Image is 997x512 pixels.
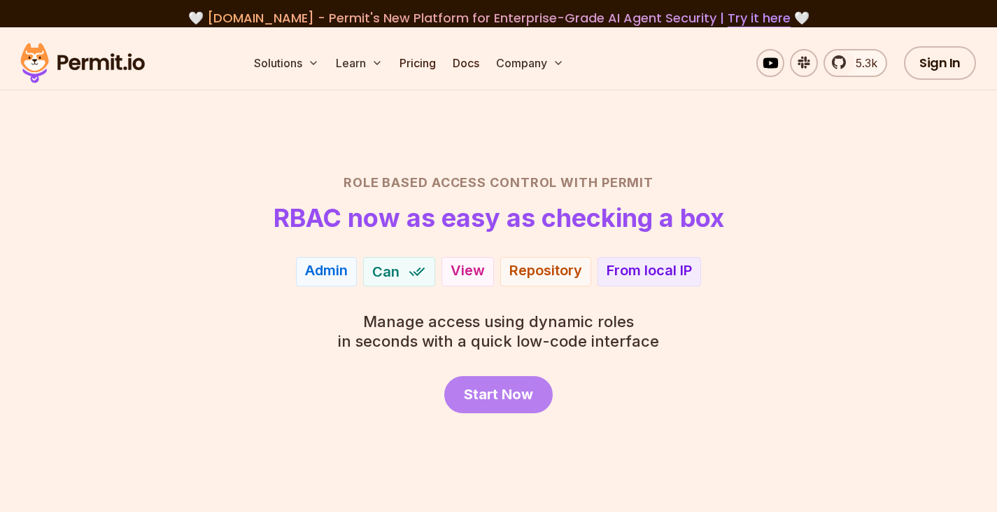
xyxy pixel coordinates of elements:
span: Can [372,262,399,282]
span: Start Now [464,385,533,404]
div: View [451,261,485,280]
a: 5.3k [823,49,887,77]
a: Try it here [728,9,791,27]
span: [DOMAIN_NAME] - Permit's New Platform for Enterprise-Grade AI Agent Security | [207,9,791,27]
div: From local IP [607,261,692,280]
span: Manage access using dynamic roles [338,312,659,331]
span: with Permit [560,173,653,193]
a: Start Now [444,376,553,413]
p: in seconds with a quick low-code interface [338,312,659,351]
img: Permit logo [14,39,151,87]
a: Pricing [394,49,441,77]
h1: RBAC now as easy as checking a box [274,204,724,232]
div: 🤍 🤍 [34,8,963,28]
div: Admin [305,261,348,280]
span: 5.3k [847,55,877,71]
a: Docs [447,49,485,77]
div: Repository [509,261,582,280]
button: Learn [330,49,388,77]
button: Company [490,49,570,77]
a: Sign In [904,46,976,80]
h2: Role Based Access Control [34,173,963,193]
button: Solutions [248,49,325,77]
